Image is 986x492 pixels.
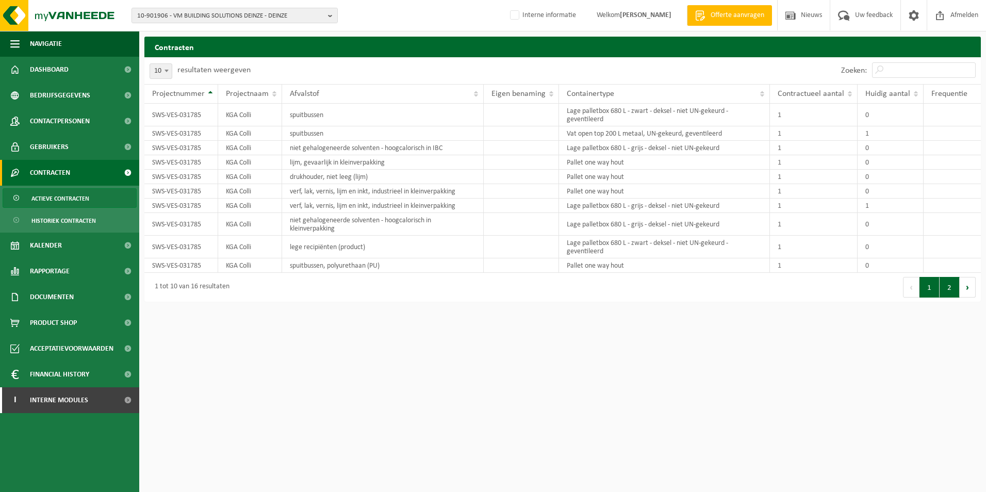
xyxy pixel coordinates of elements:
td: SWS-VES-031785 [144,155,218,170]
span: Afvalstof [290,90,319,98]
td: 1 [770,213,858,236]
td: 1 [770,236,858,258]
span: 10 [150,64,172,78]
td: Pallet one way hout [559,184,770,199]
td: verf, lak, vernis, lijm en inkt, industrieel in kleinverpakking [282,199,484,213]
td: 0 [858,258,924,273]
span: Product Shop [30,310,77,336]
label: Interne informatie [508,8,576,23]
td: SWS-VES-031785 [144,258,218,273]
span: Acceptatievoorwaarden [30,336,113,362]
td: 1 [770,104,858,126]
td: niet gehalogeneerde solventen - hoogcalorisch in IBC [282,141,484,155]
span: Historiek contracten [31,211,96,231]
button: 2 [940,277,960,298]
td: 0 [858,155,924,170]
td: Pallet one way hout [559,170,770,184]
td: 1 [770,170,858,184]
td: 1 [770,141,858,155]
td: KGA Colli [218,184,282,199]
td: Lage palletbox 680 L - grijs - deksel - niet UN-gekeurd [559,141,770,155]
td: spuitbussen [282,126,484,141]
td: 0 [858,213,924,236]
td: 0 [858,170,924,184]
td: drukhouder, niet leeg (lijm) [282,170,484,184]
span: Navigatie [30,31,62,57]
button: 10-901906 - VM BUILDING SOLUTIONS DEINZE - DEINZE [132,8,338,23]
button: Previous [903,277,919,298]
td: Pallet one way hout [559,258,770,273]
span: Huidig aantal [865,90,910,98]
td: Lage palletbox 680 L - grijs - deksel - niet UN-gekeurd [559,199,770,213]
td: Lage palletbox 680 L - zwart - deksel - niet UN-gekeurd - geventileerd [559,236,770,258]
td: niet gehalogeneerde solventen - hoogcalorisch in kleinverpakking [282,213,484,236]
span: Frequentie [931,90,967,98]
td: KGA Colli [218,155,282,170]
td: 0 [858,104,924,126]
td: 1 [770,155,858,170]
span: 10 [150,63,172,79]
td: SWS-VES-031785 [144,126,218,141]
td: SWS-VES-031785 [144,141,218,155]
button: Next [960,277,976,298]
span: Projectnaam [226,90,269,98]
td: verf, lak, vernis, lijm en inkt, industrieel in kleinverpakking [282,184,484,199]
td: Pallet one way hout [559,155,770,170]
td: KGA Colli [218,170,282,184]
h2: Contracten [144,37,981,57]
a: Historiek contracten [3,210,137,230]
td: SWS-VES-031785 [144,104,218,126]
td: 1 [770,258,858,273]
span: I [10,387,20,413]
div: 1 tot 10 van 16 resultaten [150,278,229,297]
span: Bedrijfsgegevens [30,83,90,108]
span: Offerte aanvragen [708,10,767,21]
span: Dashboard [30,57,69,83]
td: KGA Colli [218,199,282,213]
a: Actieve contracten [3,188,137,208]
span: Contactpersonen [30,108,90,134]
label: resultaten weergeven [177,66,251,74]
td: Vat open top 200 L metaal, UN-gekeurd, geventileerd [559,126,770,141]
td: KGA Colli [218,213,282,236]
td: spuitbussen, polyurethaan (PU) [282,258,484,273]
span: 10-901906 - VM BUILDING SOLUTIONS DEINZE - DEINZE [137,8,324,24]
td: 1 [770,184,858,199]
span: Gebruikers [30,134,69,160]
td: Lage palletbox 680 L - zwart - deksel - niet UN-gekeurd - geventileerd [559,104,770,126]
span: Documenten [30,284,74,310]
span: Eigen benaming [491,90,546,98]
span: Rapportage [30,258,70,284]
span: Kalender [30,233,62,258]
td: 1 [770,199,858,213]
span: Containertype [567,90,614,98]
td: SWS-VES-031785 [144,236,218,258]
td: 1 [858,199,924,213]
span: Actieve contracten [31,189,89,208]
td: lijm, gevaarlijk in kleinverpakking [282,155,484,170]
td: 0 [858,236,924,258]
button: 1 [919,277,940,298]
label: Zoeken: [841,67,867,75]
td: Lage palletbox 680 L - grijs - deksel - niet UN-gekeurd [559,213,770,236]
span: Contracten [30,160,70,186]
td: 1 [858,126,924,141]
td: KGA Colli [218,258,282,273]
td: lege recipiënten (product) [282,236,484,258]
td: SWS-VES-031785 [144,213,218,236]
strong: [PERSON_NAME] [620,11,671,19]
td: KGA Colli [218,141,282,155]
td: SWS-VES-031785 [144,170,218,184]
a: Offerte aanvragen [687,5,772,26]
span: Projectnummer [152,90,205,98]
span: Financial History [30,362,89,387]
span: Interne modules [30,387,88,413]
td: KGA Colli [218,104,282,126]
td: 1 [770,126,858,141]
td: KGA Colli [218,236,282,258]
td: KGA Colli [218,126,282,141]
td: 0 [858,141,924,155]
td: SWS-VES-031785 [144,199,218,213]
td: spuitbussen [282,104,484,126]
span: Contractueel aantal [778,90,844,98]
